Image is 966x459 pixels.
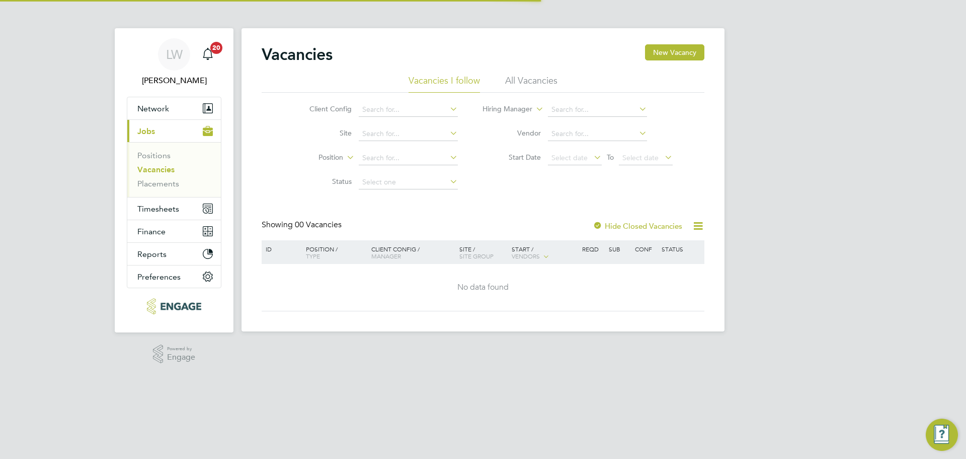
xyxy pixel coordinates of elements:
div: Jobs [127,142,221,197]
h2: Vacancies [262,44,333,64]
span: Select date [622,153,659,162]
input: Search for... [359,151,458,165]
span: Preferences [137,272,181,282]
span: Site Group [459,252,494,260]
span: 00 Vacancies [295,220,342,230]
button: Preferences [127,266,221,288]
span: Reports [137,249,167,259]
div: Sub [606,240,632,257]
span: Manager [371,252,401,260]
button: Finance [127,220,221,242]
a: Go to home page [127,298,221,314]
span: Powered by [167,345,195,353]
nav: Main navigation [115,28,233,333]
span: Finance [137,227,166,236]
label: Client Config [294,104,352,113]
div: Showing [262,220,344,230]
button: Jobs [127,120,221,142]
a: Vacancies [137,165,175,174]
div: Client Config / [369,240,457,265]
div: Start / [509,240,580,266]
span: Type [306,252,320,260]
button: Engage Resource Center [926,419,958,451]
label: Position [285,153,343,163]
label: Status [294,177,352,186]
input: Search for... [548,127,647,141]
label: Site [294,128,352,138]
span: Network [137,104,169,113]
label: Start Date [483,153,541,162]
input: Search for... [359,103,458,117]
input: Search for... [359,127,458,141]
input: Search for... [548,103,647,117]
div: Conf [632,240,659,257]
span: Select date [551,153,588,162]
a: Placements [137,179,179,188]
span: Engage [167,353,195,362]
div: Position / [298,240,369,265]
div: Reqd [580,240,606,257]
span: To [604,151,617,164]
a: Positions [137,151,171,160]
input: Select one [359,175,458,189]
button: Reports [127,243,221,265]
button: Network [127,97,221,119]
span: Jobs [137,126,155,136]
label: Vendor [483,128,541,138]
div: Site / [457,240,510,265]
span: 20 [210,42,222,54]
div: No data found [263,282,703,293]
span: Lana Williams [127,75,221,87]
div: Status [659,240,703,257]
label: Hiring Manager [474,104,532,114]
button: Timesheets [127,198,221,220]
span: Timesheets [137,204,179,214]
a: LW[PERSON_NAME] [127,38,221,87]
span: Vendors [512,252,540,260]
img: xede-logo-retina.png [147,298,201,314]
span: LW [166,48,183,61]
a: Powered byEngage [153,345,196,364]
li: Vacancies I follow [409,75,480,93]
li: All Vacancies [505,75,557,93]
button: New Vacancy [645,44,704,60]
label: Hide Closed Vacancies [593,221,682,231]
a: 20 [198,38,218,71]
div: ID [263,240,298,257]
